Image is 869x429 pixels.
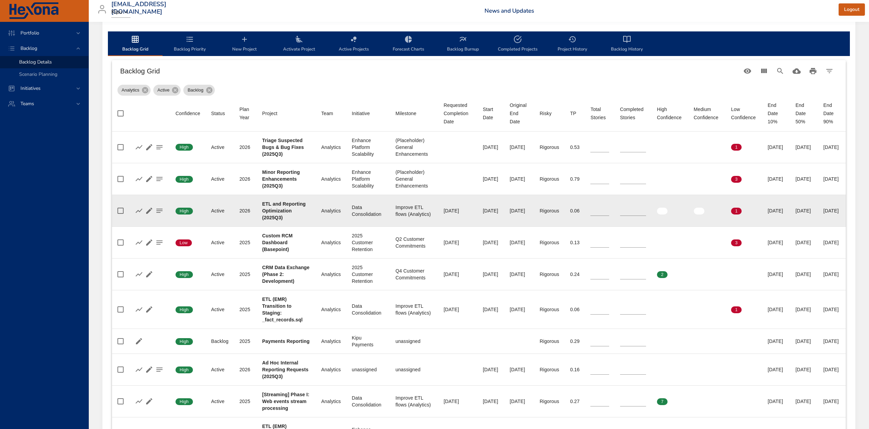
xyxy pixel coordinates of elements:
[796,338,813,345] div: [DATE]
[112,60,846,82] div: Table Toolbar
[239,144,251,151] div: 2026
[262,109,278,117] div: Sort
[444,207,472,214] div: [DATE]
[176,240,192,246] span: Low
[483,366,499,373] div: [DATE]
[483,176,499,182] div: [DATE]
[321,176,341,182] div: Analytics
[821,63,838,79] button: Filter Table
[395,236,433,249] div: Q2 Customer Commitments
[321,109,341,117] span: Team
[768,366,785,373] div: [DATE]
[768,207,785,214] div: [DATE]
[444,101,472,126] div: Requested Completion Date
[134,364,144,375] button: Show Burnup
[510,101,529,126] span: Original End Date
[657,272,668,278] span: 2
[539,306,559,313] div: Rigorous
[144,304,154,315] button: Edit Project Details
[731,105,757,122] div: Sort
[352,395,384,408] div: Data Consolidation
[239,398,251,405] div: 2025
[756,63,772,79] button: View Columns
[176,109,200,117] span: Confidence
[768,306,785,313] div: [DATE]
[772,63,788,79] button: Search
[444,271,472,278] div: [DATE]
[570,109,580,117] span: TP
[444,398,472,405] div: [DATE]
[494,35,541,53] span: Completed Projects
[768,398,785,405] div: [DATE]
[134,269,144,279] button: Show Burnup
[539,366,559,373] div: Rigorous
[768,176,785,182] div: [DATE]
[134,396,144,406] button: Show Burnup
[796,398,813,405] div: [DATE]
[539,338,559,345] div: Rigorous
[154,174,165,184] button: Project Notes
[15,85,46,92] span: Initiatives
[211,306,228,313] div: Active
[823,366,840,373] div: [DATE]
[796,271,813,278] div: [DATE]
[796,101,813,126] div: End Date 50%
[144,237,154,248] button: Edit Project Details
[352,137,384,157] div: Enhance Platform Scalability
[823,101,840,126] div: End Date 90%
[276,35,322,53] span: Activate Project
[352,204,384,218] div: Data Consolidation
[108,31,850,56] div: backlog-tab
[352,264,384,285] div: 2025 Customer Retention
[823,271,840,278] div: [DATE]
[321,306,341,313] div: Analytics
[211,176,228,182] div: Active
[321,207,341,214] div: Analytics
[483,271,499,278] div: [DATE]
[176,144,193,150] span: High
[823,144,840,151] div: [DATE]
[176,338,193,345] span: High
[483,144,499,151] div: [DATE]
[134,142,144,152] button: Show Burnup
[239,105,251,122] div: Sort
[539,398,559,405] div: Rigorous
[570,398,580,405] div: 0.27
[483,306,499,313] div: [DATE]
[731,144,742,150] span: 1
[768,338,785,345] div: [DATE]
[657,240,668,246] span: 0
[262,296,303,322] b: ETL (EMR) Transition to Staging: _fact_records.sql
[19,59,52,65] span: Backlog Details
[510,207,529,214] div: [DATE]
[352,303,384,316] div: Data Consolidation
[657,105,683,122] div: High Confidence
[144,206,154,216] button: Edit Project Details
[510,271,529,278] div: [DATE]
[510,239,529,246] div: [DATE]
[731,307,742,313] span: 1
[183,87,207,94] span: Backlog
[134,336,144,346] button: Edit Project Details
[134,174,144,184] button: Show Burnup
[823,398,840,405] div: [DATE]
[321,239,341,246] div: Analytics
[570,207,580,214] div: 0.06
[694,105,720,122] div: Medium Confidence
[620,105,646,122] span: Completed Stories
[176,272,193,278] span: High
[510,176,529,182] div: [DATE]
[694,176,704,182] span: 0
[620,105,646,122] div: Sort
[395,109,416,117] div: Milestone
[262,233,293,252] b: Custom RCM Dashboard (Basepoint)
[352,109,384,117] span: Initiative
[262,338,310,344] b: Payments Reporting
[796,366,813,373] div: [DATE]
[731,272,742,278] span: 0
[823,239,840,246] div: [DATE]
[211,398,228,405] div: Active
[395,267,433,281] div: Q4 Customer Commitments
[395,366,433,373] div: unassigned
